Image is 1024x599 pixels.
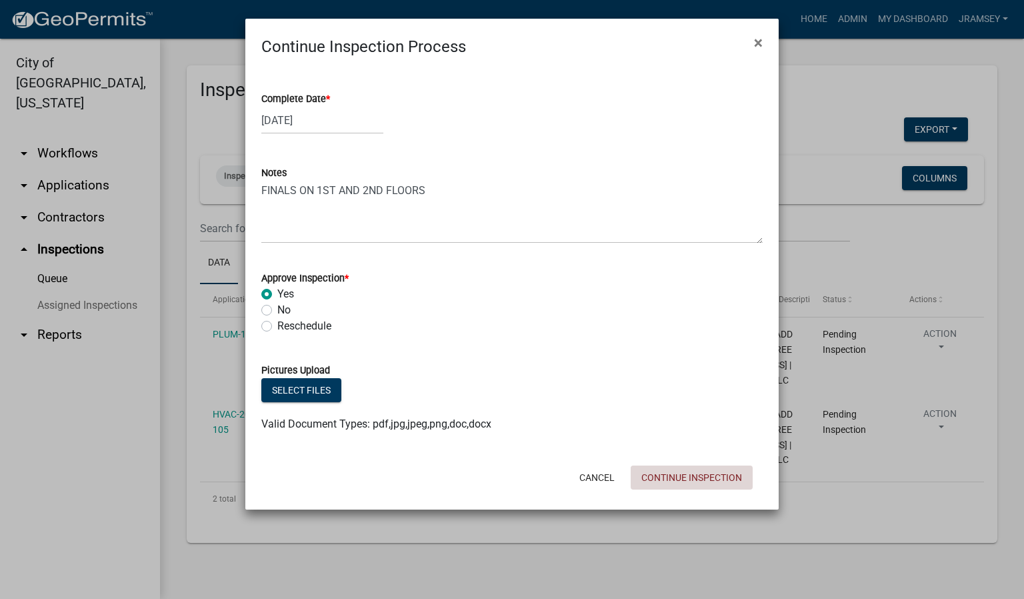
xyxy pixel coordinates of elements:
[277,286,294,302] label: Yes
[261,35,466,59] h4: Continue Inspection Process
[631,466,753,490] button: Continue Inspection
[261,274,349,283] label: Approve Inspection
[261,95,330,104] label: Complete Date
[261,418,491,430] span: Valid Document Types: pdf,jpg,jpeg,png,doc,docx
[261,169,287,178] label: Notes
[261,378,341,402] button: Select files
[261,366,330,376] label: Pictures Upload
[754,33,763,52] span: ×
[277,318,331,334] label: Reschedule
[743,24,773,61] button: Close
[277,302,291,318] label: No
[261,107,383,134] input: mm/dd/yyyy
[569,466,625,490] button: Cancel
